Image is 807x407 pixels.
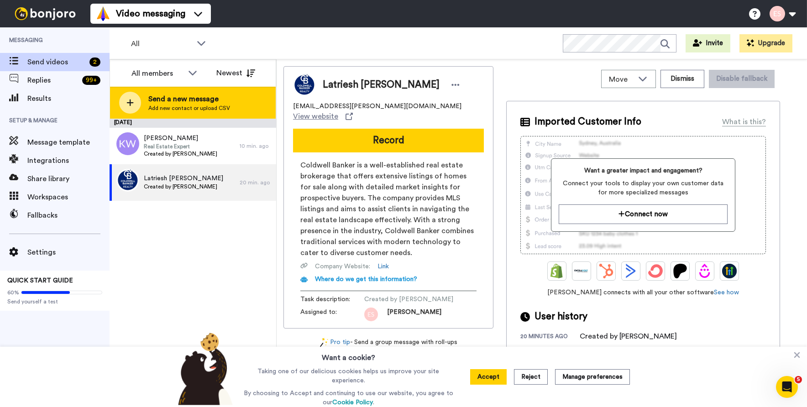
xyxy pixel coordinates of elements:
[144,174,223,183] span: Latriesh [PERSON_NAME]
[559,179,727,197] span: Connect your tools to display your own customer data for more specialized messages
[574,264,589,278] img: Ontraport
[27,75,79,86] span: Replies
[241,389,456,407] p: By choosing to Accept and continuing to use our website, you agree to our .
[7,289,19,296] span: 60%
[240,142,272,150] div: 10 min. ago
[535,310,587,324] span: User history
[320,338,328,347] img: magic-wand.svg
[144,183,223,190] span: Created by [PERSON_NAME]
[131,38,192,49] span: All
[300,308,364,321] span: Assigned to:
[293,111,338,122] span: View website
[599,264,613,278] img: Hubspot
[27,137,110,148] span: Message template
[144,150,217,157] span: Created by [PERSON_NAME]
[27,57,86,68] span: Send videos
[535,115,641,129] span: Imported Customer Info
[470,369,507,385] button: Accept
[320,338,350,347] a: Pro tip
[795,376,802,383] span: 5
[27,173,110,184] span: Share library
[131,68,183,79] div: All members
[241,367,456,385] p: Taking one of our delicious cookies helps us improve your site experience.
[170,332,237,405] img: bear-with-cookie.png
[89,57,100,67] div: 2
[722,116,766,127] div: What is this?
[300,295,364,304] span: Task description :
[110,119,276,128] div: [DATE]
[7,298,102,305] span: Send yourself a test
[686,34,730,52] button: Invite
[332,399,373,406] a: Cookie Policy
[27,93,110,104] span: Results
[323,78,440,92] span: Latriesh [PERSON_NAME]
[387,308,441,321] span: [PERSON_NAME]
[293,73,316,96] img: Image of Latriesh Mayes
[82,76,100,85] div: 99 +
[293,129,484,152] button: Record
[660,70,704,88] button: Dismiss
[322,347,375,363] h3: Want a cookie?
[377,262,389,271] a: Link
[315,262,370,271] span: Company Website :
[27,155,110,166] span: Integrations
[7,277,73,284] span: QUICK START GUIDE
[514,369,548,385] button: Reject
[609,74,634,85] span: Move
[283,338,493,347] div: - Send a group message with roll-ups
[697,264,712,278] img: Drip
[116,7,185,20] span: Video messaging
[559,166,727,175] span: Want a greater impact and engagement?
[27,210,110,221] span: Fallbacks
[144,134,217,143] span: [PERSON_NAME]
[555,369,630,385] button: Manage preferences
[240,179,272,186] div: 20 min. ago
[148,104,230,112] span: Add new contact or upload CSV
[624,264,638,278] img: ActiveCampaign
[739,34,792,52] button: Upgrade
[27,192,110,203] span: Workspaces
[300,160,477,258] span: Coldwell Banker is a well-established real estate brokerage that offers extensive listings of hom...
[364,308,378,321] img: 99d46333-7e37-474d-9b1c-0ea629eb1775.png
[709,70,775,88] button: Disable fallback
[293,111,353,122] a: View website
[210,64,262,82] button: Newest
[520,333,580,342] div: 20 minutes ago
[96,6,110,21] img: vm-color.svg
[520,288,766,297] span: [PERSON_NAME] connects with all your other software
[116,169,139,192] img: c12b0c6b-4c6c-4425-8b86-4b1e99d70087.jpg
[648,264,663,278] img: ConvertKit
[722,264,737,278] img: GoHighLevel
[315,276,417,282] span: Where do we get this information?
[144,143,217,150] span: Real Estate Expert
[559,204,727,224] button: Connect now
[580,331,677,342] div: Created by [PERSON_NAME]
[776,376,798,398] iframe: Intercom live chat
[673,264,687,278] img: Patreon
[293,102,461,111] span: [EMAIL_ADDRESS][PERSON_NAME][DOMAIN_NAME]
[148,94,230,104] span: Send a new message
[11,7,79,20] img: bj-logo-header-white.svg
[714,289,739,296] a: See how
[550,264,564,278] img: Shopify
[364,295,453,304] span: Created by [PERSON_NAME]
[116,132,139,155] img: kw.png
[27,247,110,258] span: Settings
